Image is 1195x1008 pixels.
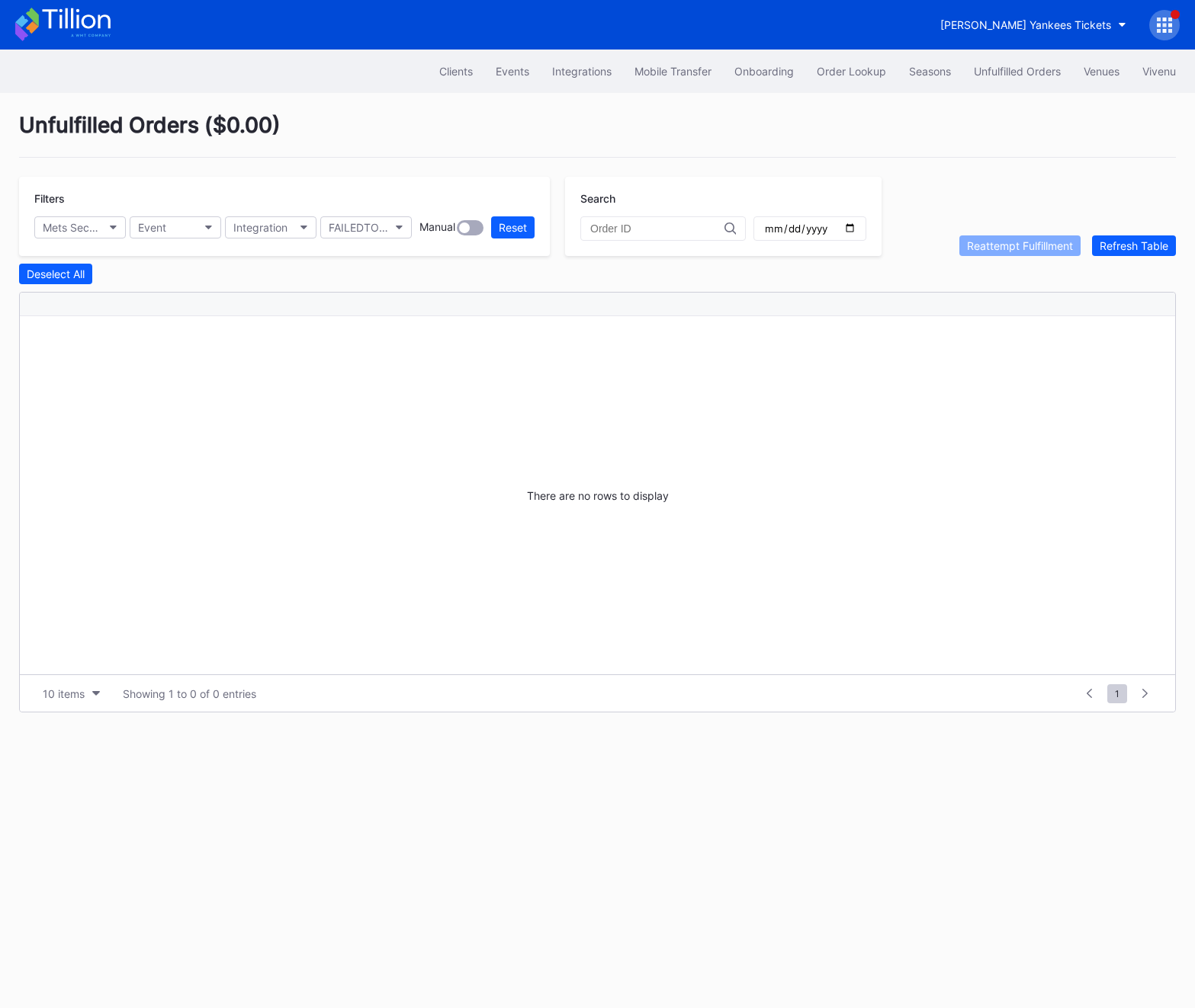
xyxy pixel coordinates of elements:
div: Deselect All [27,267,85,280]
button: Vivenu [1131,57,1187,85]
button: Unfulfilled Orders [962,57,1072,85]
button: Mobile Transfer [623,57,723,85]
button: Integrations [541,57,623,85]
div: Clients [439,65,473,78]
div: Events [496,65,529,78]
div: Venues [1084,65,1120,78]
div: Unfulfilled Orders ( $0.00 ) [19,112,1176,158]
div: Search [580,192,866,205]
div: Order Lookup [817,65,886,78]
button: Reset [491,216,535,238]
div: Reset [499,221,527,234]
div: Refresh Table [1100,239,1168,252]
div: Mobile Transfer [634,65,712,78]
button: Event [130,216,221,238]
div: Vivenu [1142,65,1176,78]
div: Seasons [909,65,951,78]
div: Mets Secondary [43,221,102,234]
button: Deselect All [19,264,92,284]
div: Integration [233,221,288,234]
div: [PERSON_NAME] Yankees Tickets [940,18,1111,31]
button: Reattempt Fulfillment [959,235,1081,256]
div: Reattempt Fulfillment [967,239,1073,252]
div: Unfulfilled Orders [974,65,1061,78]
div: Onboarding [734,65,794,78]
div: FAILEDTOFULFILL [329,221,388,234]
button: Order Lookup [805,57,898,85]
span: 1 [1107,684,1127,703]
div: Event [138,221,166,234]
div: There are no rows to display [20,316,1175,674]
button: Refresh Table [1092,235,1176,256]
button: Clients [428,57,484,85]
input: Order ID [590,222,724,235]
button: Events [484,57,541,85]
button: Mets Secondary [34,216,126,238]
div: Integrations [552,65,612,78]
button: Seasons [898,57,962,85]
div: 10 items [43,687,85,700]
div: Manual [419,220,455,235]
button: 10 items [35,683,108,704]
div: Showing 1 to 0 of 0 entries [123,687,256,700]
button: [PERSON_NAME] Yankees Tickets [929,11,1138,39]
button: Integration [225,216,316,238]
button: Onboarding [723,57,805,85]
button: Venues [1072,57,1131,85]
button: FAILEDTOFULFILL [320,216,412,238]
div: Filters [34,192,535,205]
